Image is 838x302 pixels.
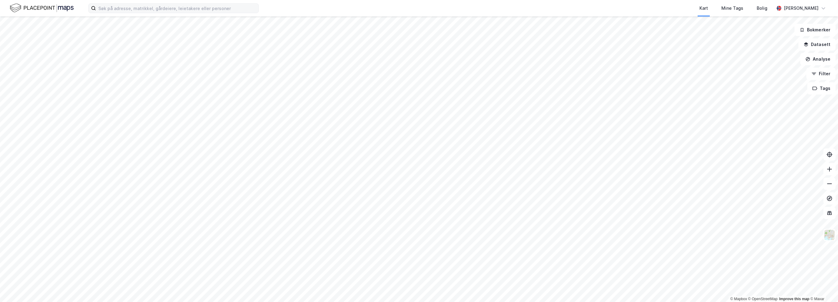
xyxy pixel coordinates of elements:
[784,5,819,12] div: [PERSON_NAME]
[96,4,259,13] input: Søk på adresse, matrikkel, gårdeiere, leietakere eller personer
[699,5,708,12] div: Kart
[808,273,838,302] div: Kontrollprogram for chat
[10,3,74,13] img: logo.f888ab2527a4732fd821a326f86c7f29.svg
[808,273,838,302] iframe: Chat Widget
[757,5,767,12] div: Bolig
[721,5,743,12] div: Mine Tags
